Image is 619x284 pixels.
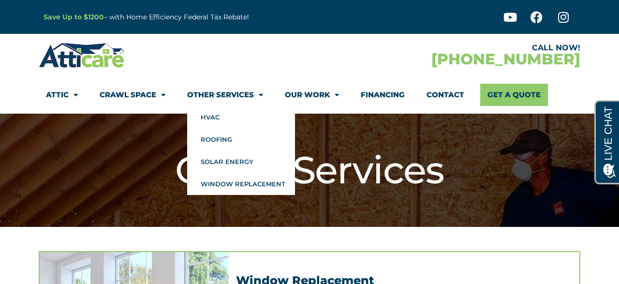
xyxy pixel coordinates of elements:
[44,12,357,23] p: – with Home Efficiency Federal Tax Rebate!
[24,8,78,20] span: Opens a chat window
[187,173,295,195] a: Window Replacement
[187,128,295,150] a: Roofing
[427,84,464,106] a: Contact
[100,84,165,106] a: Crawl Space
[309,44,580,52] div: CALL NOW!
[187,150,295,173] a: Solar Energy
[361,84,405,106] a: Financing
[44,13,104,21] a: Save Up to $1200
[480,84,548,106] a: Get A Quote
[187,106,295,195] ul: Other Services
[187,84,263,106] a: Other Services
[285,84,339,106] a: Our Work
[46,84,78,106] a: Attic
[187,106,295,128] a: HVAC
[44,148,575,193] h1: Other Services
[46,84,573,106] nav: Menu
